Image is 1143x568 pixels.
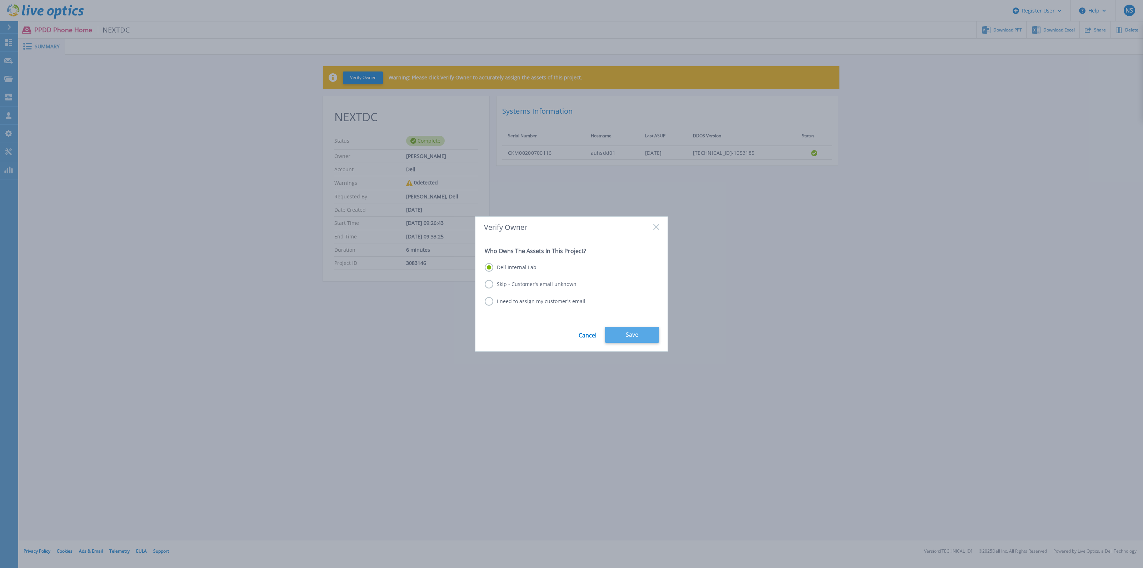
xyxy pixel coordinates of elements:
[484,223,527,231] span: Verify Owner
[605,327,659,343] button: Save
[485,263,536,272] label: Dell Internal Lab
[485,247,658,255] p: Who Owns The Assets In This Project?
[579,327,597,343] a: Cancel
[485,297,585,306] label: I need to assign my customer's email
[485,280,577,288] label: Skip - Customer's email unknown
